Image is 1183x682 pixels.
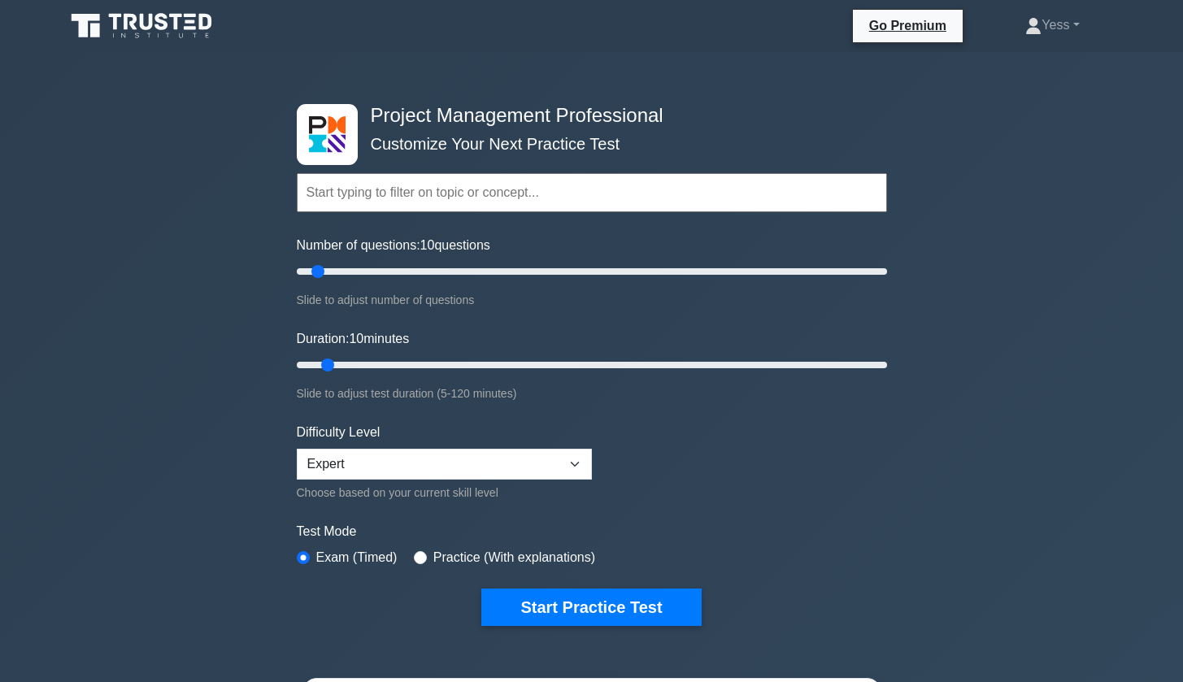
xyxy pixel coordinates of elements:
input: Start typing to filter on topic or concept... [297,173,887,212]
button: Start Practice Test [481,589,701,626]
label: Difficulty Level [297,423,381,442]
span: 10 [420,238,435,252]
label: Number of questions: questions [297,236,490,255]
a: Yess [986,9,1118,41]
span: 10 [349,332,363,345]
label: Practice (With explanations) [433,548,595,567]
label: Exam (Timed) [316,548,398,567]
label: Duration: minutes [297,329,410,349]
div: Slide to adjust test duration (5-120 minutes) [297,384,887,403]
a: Go Premium [859,15,956,36]
div: Slide to adjust number of questions [297,290,887,310]
h4: Project Management Professional [364,104,807,128]
label: Test Mode [297,522,887,541]
div: Choose based on your current skill level [297,483,592,502]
